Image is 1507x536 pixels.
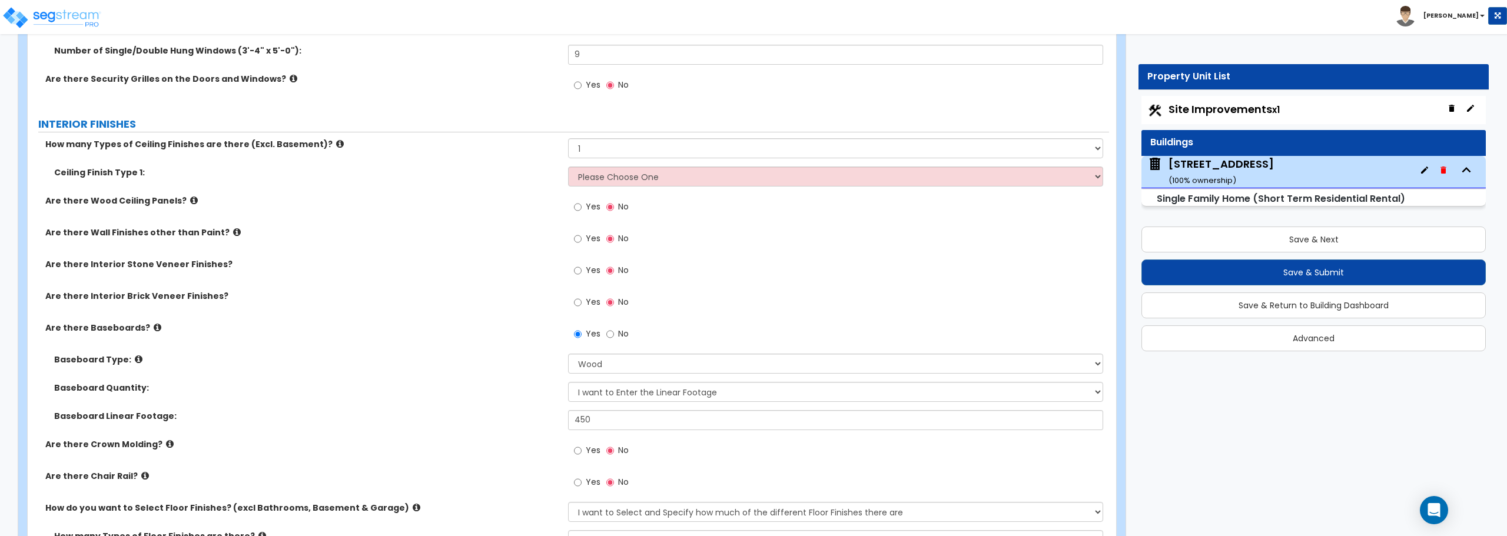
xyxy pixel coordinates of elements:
[618,296,629,308] span: No
[618,232,629,244] span: No
[1141,292,1486,318] button: Save & Return to Building Dashboard
[45,195,559,207] label: Are there Wood Ceiling Panels?
[586,79,600,91] span: Yes
[618,201,629,212] span: No
[586,328,600,339] span: Yes
[45,438,559,450] label: Are there Crown Molding?
[1169,157,1274,187] div: [STREET_ADDRESS]
[574,79,582,92] input: Yes
[586,444,600,456] span: Yes
[1147,157,1163,172] img: building.svg
[1169,175,1236,186] small: ( 100 % ownership)
[1420,496,1448,524] div: Open Intercom Messenger
[574,444,582,457] input: Yes
[586,296,600,308] span: Yes
[1157,192,1405,205] small: Single Family Home (Short Term Residential Rental)
[1147,103,1163,118] img: Construction.png
[45,502,559,514] label: How do you want to Select Floor Finishes? (excl Bathrooms, Basement & Garage)
[606,476,614,489] input: No
[606,264,614,277] input: No
[54,45,559,56] label: Number of Single/Double Hung Windows (3'-4" x 5'-0"):
[1150,136,1477,149] div: Buildings
[1141,227,1486,252] button: Save & Next
[336,139,344,148] i: click for more info!
[618,264,629,276] span: No
[2,6,102,29] img: logo_pro_r.png
[574,201,582,214] input: Yes
[1395,6,1416,26] img: avatar.png
[1272,104,1280,116] small: x1
[606,79,614,92] input: No
[618,476,629,488] span: No
[586,201,600,212] span: Yes
[1147,157,1274,187] span: 5284 S 118th Rd
[45,138,559,150] label: How many Types of Ceiling Finishes are there (Excl. Basement)?
[45,470,559,482] label: Are there Chair Rail?
[54,410,559,422] label: Baseboard Linear Footage:
[54,167,559,178] label: Ceiling Finish Type 1:
[233,228,241,237] i: click for more info!
[1169,102,1280,116] span: Site Improvements
[606,232,614,245] input: No
[45,73,559,85] label: Are there Security Grilles on the Doors and Windows?
[190,196,198,205] i: click for more info!
[45,258,559,270] label: Are there Interior Stone Veneer Finishes?
[618,328,629,339] span: No
[606,296,614,309] input: No
[54,354,559,365] label: Baseboard Type:
[1423,11,1479,20] b: [PERSON_NAME]
[574,296,582,309] input: Yes
[606,201,614,214] input: No
[574,232,582,245] input: Yes
[586,476,600,488] span: Yes
[45,322,559,334] label: Are there Baseboards?
[606,328,614,341] input: No
[45,290,559,302] label: Are there Interior Brick Veneer Finishes?
[606,444,614,457] input: No
[290,74,297,83] i: click for more info!
[166,440,174,448] i: click for more info!
[586,264,600,276] span: Yes
[38,116,1109,132] label: INTERIOR FINISHES
[141,471,149,480] i: click for more info!
[54,382,559,394] label: Baseboard Quantity:
[618,444,629,456] span: No
[45,227,559,238] label: Are there Wall Finishes other than Paint?
[1147,70,1480,84] div: Property Unit List
[1141,259,1486,285] button: Save & Submit
[413,503,420,512] i: click for more info!
[154,323,161,332] i: click for more info!
[574,264,582,277] input: Yes
[574,328,582,341] input: Yes
[586,232,600,244] span: Yes
[135,355,142,364] i: click for more info!
[618,79,629,91] span: No
[574,476,582,489] input: Yes
[1141,325,1486,351] button: Advanced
